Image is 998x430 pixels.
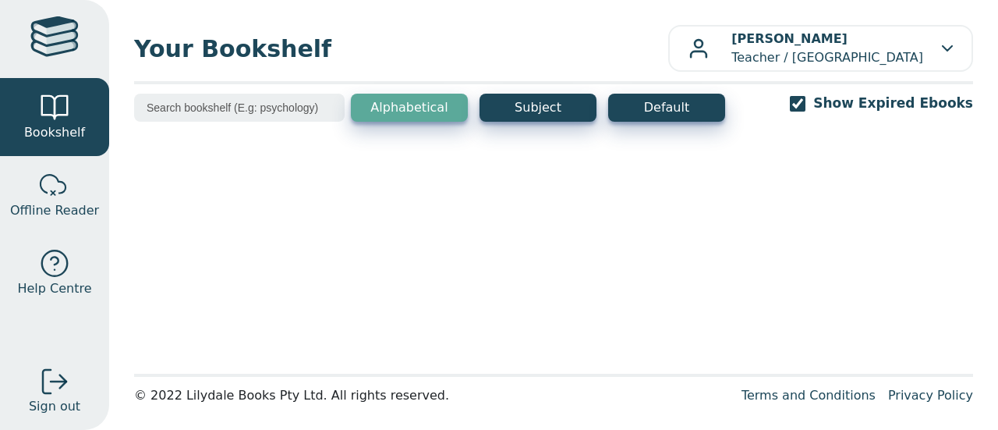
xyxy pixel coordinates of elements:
a: Privacy Policy [888,388,973,403]
button: [PERSON_NAME]Teacher / [GEOGRAPHIC_DATA] [668,25,973,72]
a: Terms and Conditions [741,388,876,403]
p: Teacher / [GEOGRAPHIC_DATA] [731,30,923,67]
span: Your Bookshelf [134,31,668,66]
input: Search bookshelf (E.g: psychology) [134,94,345,122]
b: [PERSON_NAME] [731,31,848,46]
button: Alphabetical [351,94,468,122]
button: Subject [480,94,596,122]
span: Sign out [29,397,80,416]
label: Show Expired Ebooks [813,94,973,113]
span: Bookshelf [24,123,85,142]
span: Help Centre [17,279,91,298]
div: © 2022 Lilydale Books Pty Ltd. All rights reserved. [134,386,729,405]
button: Default [608,94,725,122]
span: Offline Reader [10,201,99,220]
